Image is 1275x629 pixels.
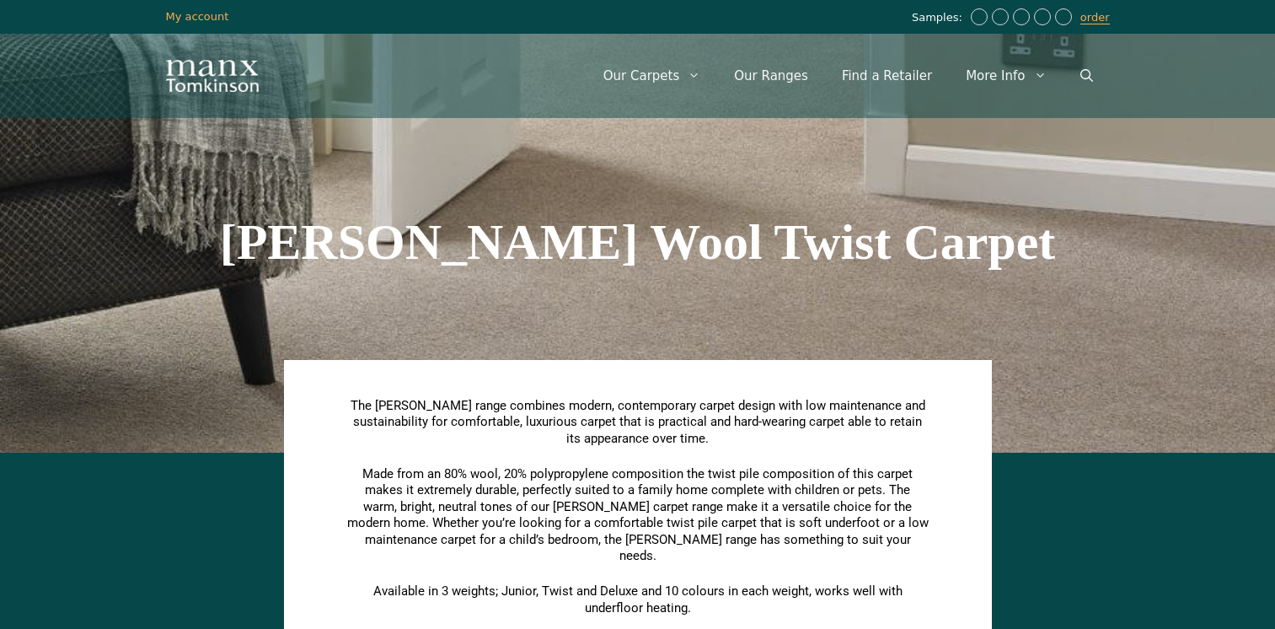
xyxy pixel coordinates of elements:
[587,51,718,101] a: Our Carpets
[717,51,825,101] a: Our Ranges
[949,51,1063,101] a: More Info
[1080,11,1110,24] a: order
[166,10,229,23] a: My account
[166,60,259,92] img: Manx Tomkinson
[347,466,929,564] span: Made from an 80% wool, 20% polypropylene composition the twist pile composition of this carpet ma...
[587,51,1110,101] nav: Primary
[825,51,949,101] a: Find a Retailer
[912,11,967,25] span: Samples:
[347,583,929,616] p: Available in 3 weights; Junior, Twist and Deluxe and 10 colours in each weight, works well with u...
[1063,51,1110,101] a: Open Search Bar
[166,217,1110,267] h1: [PERSON_NAME] Wool Twist Carpet
[351,398,925,446] span: The [PERSON_NAME] range combines modern, contemporary carpet design with low maintenance and sust...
